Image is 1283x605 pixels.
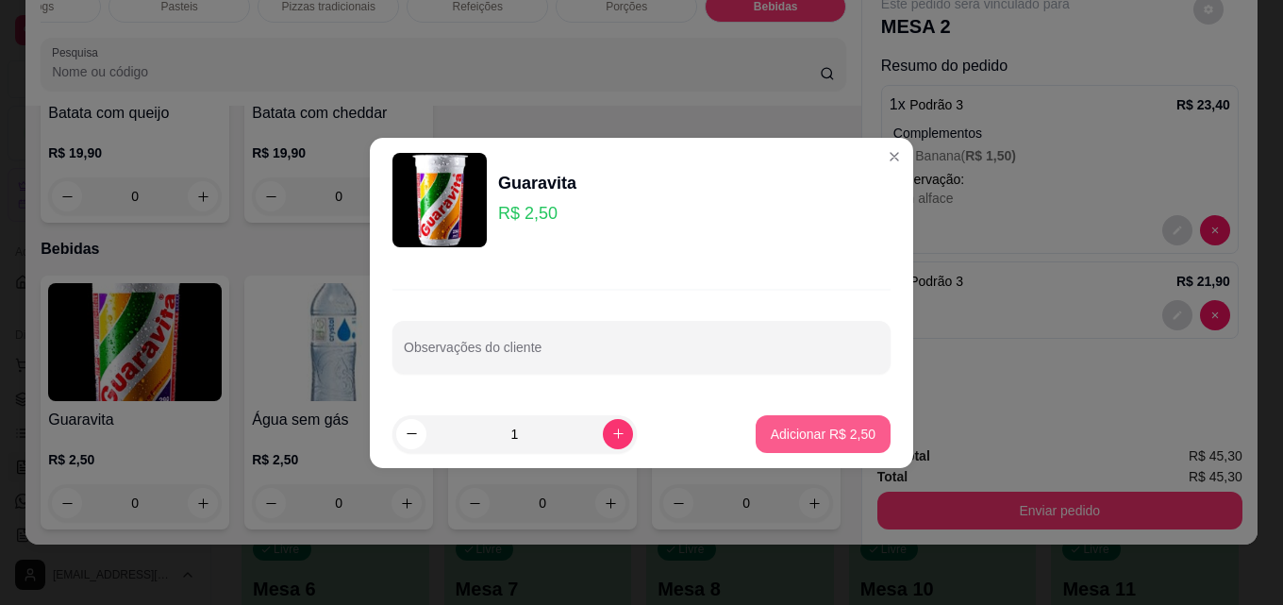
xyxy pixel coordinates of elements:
[771,425,875,444] p: Adicionar R$ 2,50
[498,200,576,227] p: R$ 2,50
[404,345,879,364] input: Observações do cliente
[603,419,633,449] button: increase-product-quantity
[879,142,909,172] button: Close
[396,419,426,449] button: decrease-product-quantity
[756,415,891,453] button: Adicionar R$ 2,50
[498,170,576,196] div: Guaravita
[392,153,487,247] img: product-image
